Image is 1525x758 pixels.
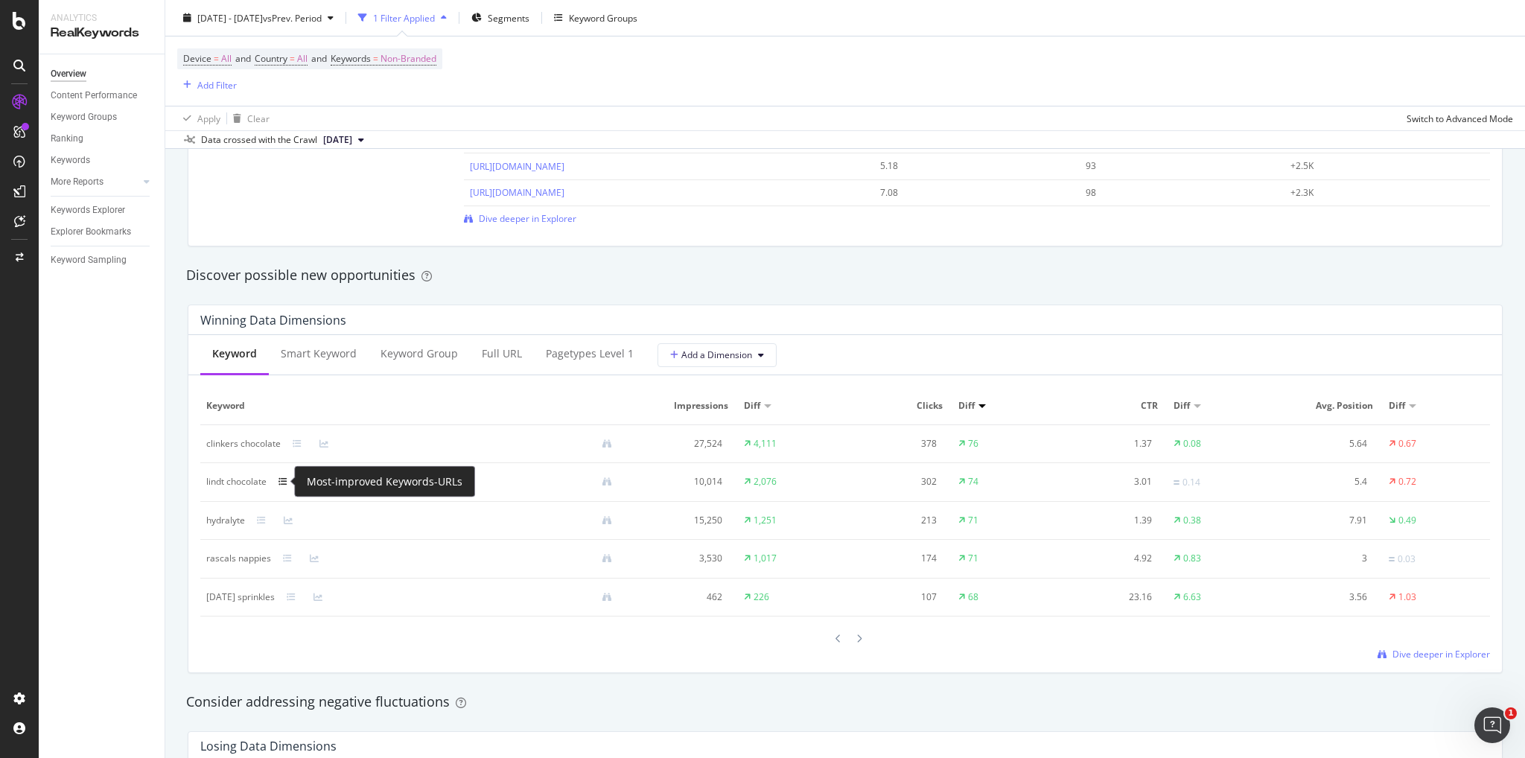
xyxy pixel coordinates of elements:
[1401,106,1513,130] button: Switch to Advanced Mode
[247,112,270,124] div: Clear
[51,153,154,168] a: Keywords
[206,552,271,565] div: rascals nappies
[658,343,777,367] button: Add a Dimension
[51,174,139,190] a: More Reports
[263,11,322,24] span: vs Prev. Period
[1182,476,1200,489] div: 0.14
[51,109,117,125] div: Keyword Groups
[227,106,270,130] button: Clear
[968,552,978,565] div: 71
[51,131,154,147] a: Ranking
[51,12,153,25] div: Analytics
[851,399,943,413] span: Clicks
[51,252,154,268] a: Keyword Sampling
[186,266,1504,285] div: Discover possible new opportunities
[51,25,153,42] div: RealKeywords
[290,52,295,65] span: =
[373,52,378,65] span: =
[1389,399,1405,413] span: Diff
[1183,590,1201,604] div: 6.63
[51,224,154,240] a: Explorer Bookmarks
[1474,707,1510,743] iframe: Intercom live chat
[851,475,937,488] div: 302
[255,52,287,65] span: Country
[968,437,978,450] div: 76
[373,11,435,24] div: 1 Filter Applied
[206,475,267,488] div: lindt chocolate
[197,78,237,91] div: Add Filter
[186,692,1504,712] div: Consider addressing negative fluctuations
[1066,590,1152,604] div: 23.16
[1281,475,1366,488] div: 5.4
[51,174,104,190] div: More Reports
[281,346,357,361] div: Smart Keyword
[968,590,978,604] div: 68
[51,153,90,168] div: Keywords
[201,133,317,147] div: Data crossed with the Crawl
[1398,552,1416,566] div: 0.03
[1066,475,1152,488] div: 3.01
[968,475,978,488] div: 74
[1066,552,1152,565] div: 4.92
[51,66,154,82] a: Overview
[1086,159,1260,173] div: 93
[465,6,535,30] button: Segments
[464,212,576,225] a: Dive deeper in Explorer
[636,437,722,450] div: 27,524
[311,52,327,65] span: and
[197,11,263,24] span: [DATE] - [DATE]
[754,552,777,565] div: 1,017
[479,212,576,225] span: Dive deeper in Explorer
[51,252,127,268] div: Keyword Sampling
[297,48,308,69] span: All
[214,52,219,65] span: =
[177,106,220,130] button: Apply
[546,346,634,361] div: pagetypes Level 1
[317,131,370,149] button: [DATE]
[851,590,937,604] div: 107
[754,437,777,450] div: 4,111
[968,514,978,527] div: 71
[1281,552,1366,565] div: 3
[636,475,722,488] div: 10,014
[331,52,371,65] span: Keywords
[221,48,232,69] span: All
[1066,399,1158,413] span: CTR
[470,186,564,199] a: [URL][DOMAIN_NAME]
[177,76,237,94] button: Add Filter
[470,160,564,173] a: [URL][DOMAIN_NAME]
[183,52,211,65] span: Device
[200,739,337,754] div: Losing Data Dimensions
[51,88,137,103] div: Content Performance
[51,131,83,147] div: Ranking
[1398,514,1416,527] div: 0.49
[1183,437,1201,450] div: 0.08
[482,346,522,361] div: Full URL
[754,514,777,527] div: 1,251
[670,348,752,361] span: Add a Dimension
[1505,707,1517,719] span: 1
[636,514,722,527] div: 15,250
[636,552,722,565] div: 3,530
[1174,480,1179,485] img: Equal
[754,475,777,488] div: 2,076
[636,399,728,413] span: Impressions
[1066,514,1152,527] div: 1.39
[1398,437,1416,450] div: 0.67
[1398,590,1416,604] div: 1.03
[569,11,637,24] div: Keyword Groups
[235,52,251,65] span: and
[1281,437,1366,450] div: 5.64
[1389,557,1395,561] img: Equal
[206,399,620,413] span: Keyword
[1407,112,1513,124] div: Switch to Advanced Mode
[1183,514,1201,527] div: 0.38
[51,109,154,125] a: Keyword Groups
[1174,399,1190,413] span: Diff
[51,224,131,240] div: Explorer Bookmarks
[206,514,245,527] div: hydralyte
[880,186,1054,200] div: 7.08
[1066,437,1152,450] div: 1.37
[1183,552,1201,565] div: 0.83
[1290,159,1465,173] div: +2.5K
